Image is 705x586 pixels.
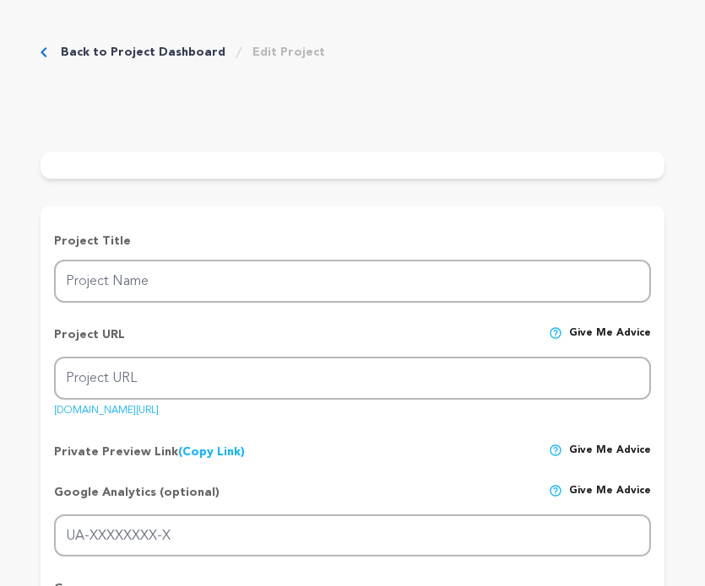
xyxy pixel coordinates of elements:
div: Breadcrumb [41,44,325,61]
p: Project URL [54,326,125,357]
span: Give me advice [569,484,651,514]
input: Project URL [54,357,651,400]
a: Back to Project Dashboard [61,44,225,61]
p: Private Preview Link [54,444,245,460]
img: help-circle.svg [549,484,562,497]
img: help-circle.svg [549,444,562,457]
input: UA-XXXXXXXX-X [54,514,651,557]
span: Give me advice [569,444,651,460]
input: Project Name [54,260,651,303]
a: Edit Project [252,44,325,61]
a: [DOMAIN_NAME][URL] [54,399,159,416]
a: (Copy Link) [178,446,245,458]
span: Give me advice [569,326,651,357]
img: help-circle.svg [549,326,562,340]
p: Project Title [54,233,651,250]
p: Google Analytics (optional) [54,484,220,514]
